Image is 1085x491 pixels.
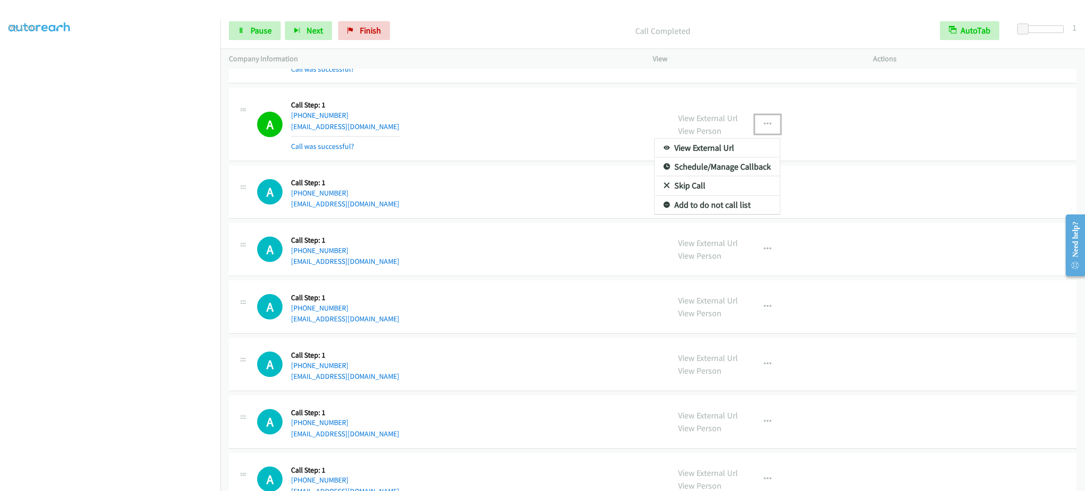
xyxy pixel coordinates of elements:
a: View External Url [655,139,780,157]
iframe: To enrich screen reader interactions, please activate Accessibility in Grammarly extension settings [8,42,220,490]
div: The call is yet to be attempted [257,409,283,434]
h1: A [257,352,283,377]
div: The call is yet to be attempted [257,294,283,319]
h1: A [257,237,283,262]
h1: A [257,294,283,319]
a: Add to do not call list [655,196,780,214]
div: The call is yet to be attempted [257,179,283,205]
a: Schedule/Manage Callback [655,157,780,176]
a: Skip Call [655,176,780,195]
h1: A [257,179,283,205]
iframe: Resource Center [1058,208,1085,283]
a: My Lists [8,22,37,33]
div: The call is yet to be attempted [257,237,283,262]
div: The call is yet to be attempted [257,352,283,377]
h1: A [257,409,283,434]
